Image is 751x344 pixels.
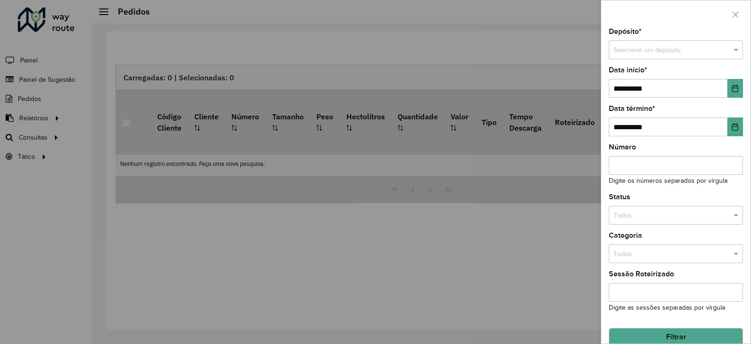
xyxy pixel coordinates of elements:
[609,268,674,280] label: Sessão Roteirizado
[609,64,647,76] label: Data início
[609,177,728,184] small: Digite os números separados por vírgula
[609,191,630,203] label: Status
[728,117,743,136] button: Choose Date
[728,79,743,98] button: Choose Date
[609,304,725,311] small: Digite as sessões separadas por vírgula
[609,26,642,37] label: Depósito
[609,230,642,241] label: Categoria
[609,141,636,153] label: Número
[609,103,655,114] label: Data término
